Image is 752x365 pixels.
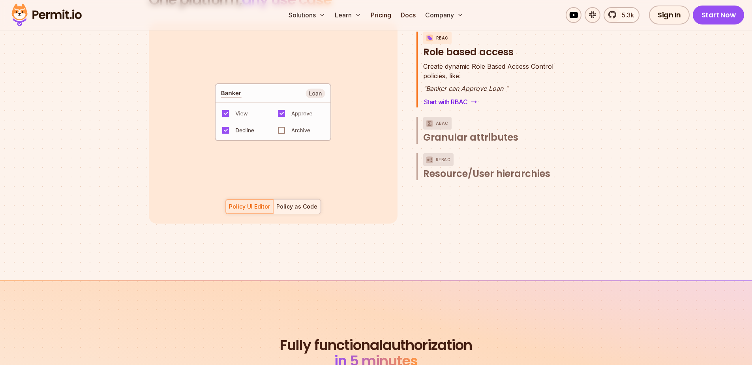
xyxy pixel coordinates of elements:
[273,199,321,214] button: Policy as Code
[422,7,467,23] button: Company
[285,7,328,23] button: Solutions
[436,117,448,130] p: ABAC
[436,153,451,166] p: ReBAC
[423,167,550,180] span: Resource/User hierarchies
[8,2,85,28] img: Permit logo
[617,10,634,20] span: 5.3k
[505,85,508,92] span: "
[423,117,570,144] button: ABACGranular attributes
[423,84,553,93] p: Banker can Approve Loan
[398,7,419,23] a: Docs
[423,62,570,107] div: RBACRole based access
[423,131,518,144] span: Granular attributes
[280,337,383,353] span: Fully functional
[423,153,570,180] button: ReBACResource/User hierarchies
[693,6,744,24] a: Start Now
[423,85,426,92] span: "
[649,6,690,24] a: Sign In
[332,7,364,23] button: Learn
[368,7,394,23] a: Pricing
[423,96,478,107] a: Start with RBAC
[604,7,639,23] a: 5.3k
[276,203,317,211] div: Policy as Code
[423,62,553,81] p: policies, like:
[423,62,553,71] span: Create dynamic Role Based Access Control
